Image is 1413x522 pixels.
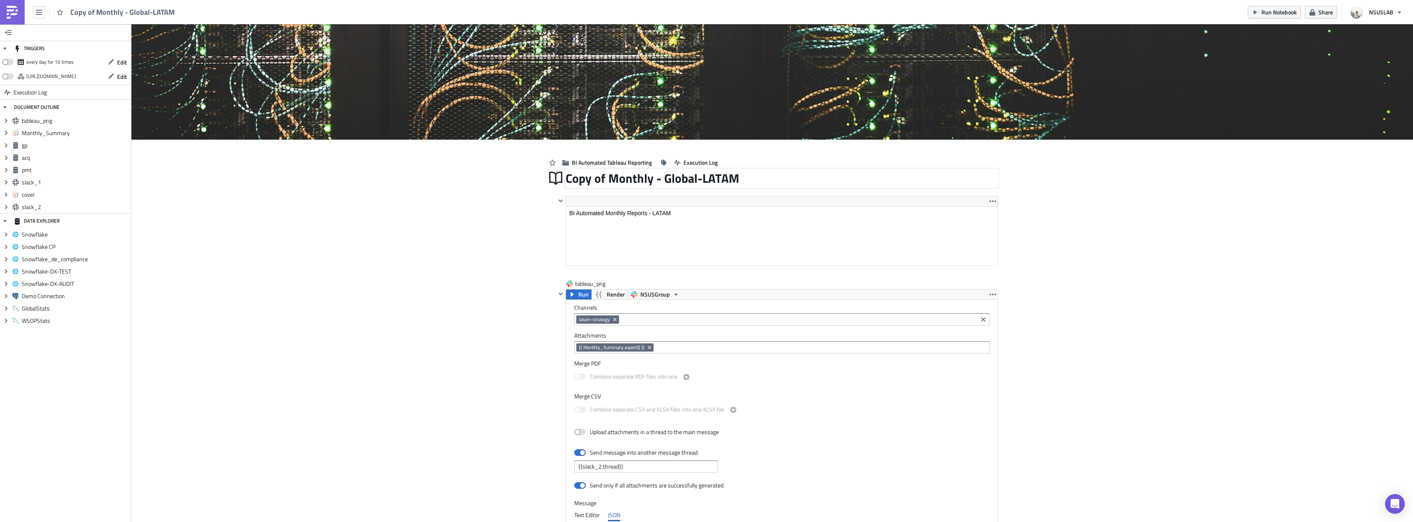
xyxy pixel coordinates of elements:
[628,290,682,299] button: NSUSGroup
[566,290,591,299] button: Run
[22,203,129,211] span: slack_2
[117,58,127,67] span: Edit
[1346,3,1407,21] button: NSUSLAB
[574,393,990,400] label: Merge CSV
[574,509,600,521] div: Text Editor
[22,255,129,263] span: Snowflake_de_compliance
[566,170,740,186] span: Copy of Monthly - Global-LATAM
[681,372,691,382] button: Combine separate PDF files into one
[26,70,76,83] div: https://pushmetrics.io/api/v1/report/OXopK65lK0/webhook?token=5da38f4a361343769858d13efdef3015
[566,207,998,265] iframe: Rich Text Area
[591,290,628,299] button: Render
[1385,494,1405,514] div: Open Intercom Messenger
[22,117,129,124] span: tableau_png
[978,315,988,324] button: Clear selected items
[683,158,718,167] span: Execution Log
[1319,8,1333,16] span: Share
[22,179,129,186] span: slack_1
[728,405,738,415] button: Combine separate CSV and XLSX files into one XLSX file
[574,499,990,507] label: Message
[22,317,129,324] span: WSOPStats
[1369,8,1393,16] span: NSUSLAB
[578,290,589,299] span: Run
[22,243,129,251] span: Snowflake CP
[22,129,129,137] span: Monthly_Summary
[14,100,60,115] div: DOCUMENT OUTLINE
[104,70,131,83] button: Edit
[22,166,129,174] span: pmt
[640,290,670,299] span: NSUSGroup
[574,372,691,382] label: Combine separate PDF files into one
[14,41,45,56] div: TRIGGERS
[22,154,129,161] span: acq
[1305,6,1337,18] button: Share
[14,214,60,228] div: DATA EXPLORER
[1261,8,1297,16] span: Run Notebook
[646,343,654,352] button: Remove Tag
[574,405,738,415] label: Combine separate CSV and XLSX files into one XLSX file
[574,360,990,367] label: Merge PDF
[14,85,47,100] span: Execution Log
[579,344,644,351] span: {{ Monthly_Summary.export() }}
[575,280,608,288] span: tableau_png
[590,482,725,489] div: Send only if all attachments are successfully generated.
[104,56,131,69] button: Edit
[22,268,129,275] span: Snowflake-DX-TEST
[574,332,990,339] label: Attachments
[558,156,656,169] button: BI Automated Tableau Reporting
[556,289,566,299] button: Hide content
[6,6,19,19] img: PushMetrics
[22,231,129,238] span: Snowflake
[22,142,129,149] span: gp
[70,7,175,17] span: Copy of Monthly - Global-LATAM
[22,305,129,312] span: GlobalStats
[579,316,610,323] span: latam-strategy
[574,460,718,473] input: {{ slack_1.thread }}
[574,449,700,456] label: Send message into another message thread.
[670,156,722,169] button: Execution Log
[1248,6,1301,18] button: Run Notebook
[1350,5,1364,19] img: Avatar
[117,72,127,81] span: Edit
[22,292,129,300] span: Demo Connection
[22,280,129,287] span: Snowflake-DX-AUDIT
[574,428,719,436] label: Upload attachments in a thread to the main message
[612,315,619,324] button: Remove Tag
[556,196,566,206] button: Hide content
[572,158,652,167] span: BI Automated Tableau Reporting
[574,304,990,311] label: Channels
[22,191,129,198] span: cover
[608,509,620,521] div: JSON
[26,56,74,68] div: every day for 10 times
[607,290,625,299] span: Render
